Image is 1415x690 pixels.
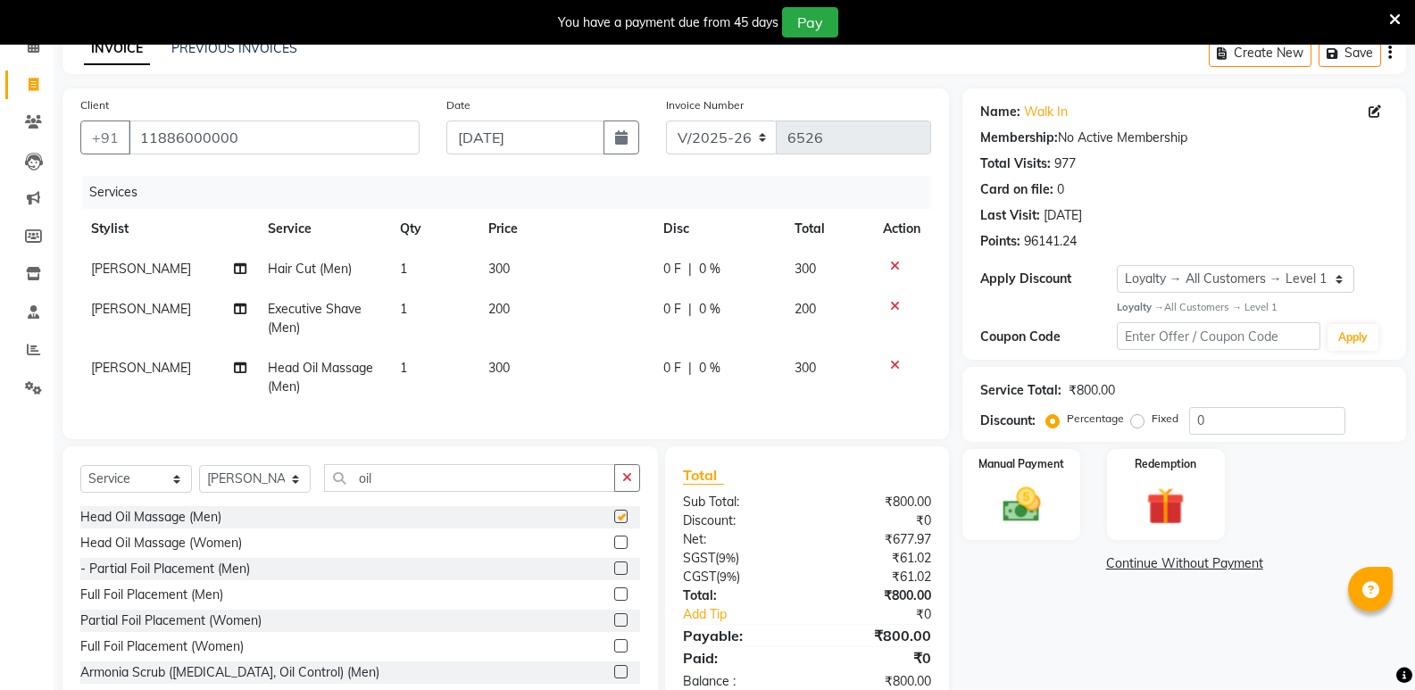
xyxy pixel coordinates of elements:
th: Price [478,209,653,249]
label: Client [80,97,109,113]
button: Pay [782,7,838,37]
a: INVOICE [84,33,150,65]
input: Search or Scan [324,464,615,492]
div: Services [82,176,945,209]
span: 1 [400,301,407,317]
div: ₹0 [830,605,945,624]
th: Qty [389,209,478,249]
div: ( ) [670,549,807,568]
div: Membership: [980,129,1058,147]
div: Total: [670,586,807,605]
div: ₹61.02 [807,568,945,586]
span: Head Oil Massage (Men) [268,360,373,395]
th: Stylist [80,209,257,249]
span: [PERSON_NAME] [91,301,191,317]
strong: Loyalty → [1117,301,1164,313]
span: CGST [683,569,716,585]
span: 1 [400,261,407,277]
span: 200 [488,301,510,317]
span: 300 [795,360,816,376]
div: Head Oil Massage (Men) [80,508,221,527]
div: 96141.24 [1024,232,1077,251]
div: ₹677.97 [807,530,945,549]
span: 0 % [699,359,720,378]
span: 0 % [699,260,720,278]
span: | [688,260,692,278]
div: ₹800.00 [807,493,945,511]
div: Full Foil Placement (Men) [80,586,223,604]
div: Partial Foil Placement (Women) [80,611,262,630]
div: Last Visit: [980,206,1040,225]
span: 0 F [663,359,681,378]
label: Redemption [1135,456,1196,472]
div: ₹0 [807,511,945,530]
label: Date [446,97,470,113]
div: ₹800.00 [807,625,945,646]
span: 300 [795,261,816,277]
div: ₹61.02 [807,549,945,568]
span: [PERSON_NAME] [91,360,191,376]
span: | [688,359,692,378]
th: Total [784,209,872,249]
div: [DATE] [1044,206,1082,225]
img: _cash.svg [991,483,1053,527]
span: 0 F [663,300,681,319]
div: ₹800.00 [1069,381,1115,400]
div: Sub Total: [670,493,807,511]
button: Apply [1328,324,1378,351]
span: 1 [400,360,407,376]
div: Net: [670,530,807,549]
div: ₹800.00 [807,586,945,605]
div: Payable: [670,625,807,646]
th: Disc [653,209,785,249]
label: Percentage [1067,411,1124,427]
th: Service [257,209,389,249]
a: Add Tip [670,605,830,624]
div: Name: [980,103,1020,121]
div: All Customers → Level 1 [1117,300,1388,315]
div: Discount: [980,412,1036,430]
span: 9% [720,569,737,584]
div: Apply Discount [980,270,1116,288]
label: Invoice Number [666,97,744,113]
a: PREVIOUS INVOICES [171,40,297,56]
span: | [688,300,692,319]
span: SGST [683,550,715,566]
div: Paid: [670,647,807,669]
div: 977 [1054,154,1076,173]
button: +91 [80,121,130,154]
span: 9% [719,551,736,565]
div: Armonia Scrub ([MEDICAL_DATA], Oil Control) (Men) [80,663,379,682]
div: Discount: [670,511,807,530]
div: You have a payment due from 45 days [558,13,778,32]
div: Head Oil Massage (Women) [80,534,242,553]
div: - Partial Foil Placement (Men) [80,560,250,578]
button: Save [1319,39,1381,67]
div: Full Foil Placement (Women) [80,637,244,656]
span: 300 [488,360,510,376]
div: ₹0 [807,647,945,669]
span: 200 [795,301,816,317]
div: Service Total: [980,381,1061,400]
th: Action [872,209,931,249]
img: _gift.svg [1135,483,1196,530]
span: 0 % [699,300,720,319]
span: Total [683,466,724,485]
label: Fixed [1152,411,1178,427]
div: Total Visits: [980,154,1051,173]
div: Points: [980,232,1020,251]
div: No Active Membership [980,129,1388,147]
div: Card on file: [980,180,1053,199]
div: ( ) [670,568,807,586]
input: Enter Offer / Coupon Code [1117,322,1320,350]
span: 0 F [663,260,681,278]
a: Walk In [1024,103,1068,121]
div: Coupon Code [980,328,1116,346]
input: Search by Name/Mobile/Email/Code [129,121,420,154]
span: Executive Shave (Men) [268,301,362,336]
button: Create New [1209,39,1311,67]
span: 300 [488,261,510,277]
div: 0 [1057,180,1064,199]
a: Continue Without Payment [966,554,1403,573]
span: Hair Cut (Men) [268,261,352,277]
